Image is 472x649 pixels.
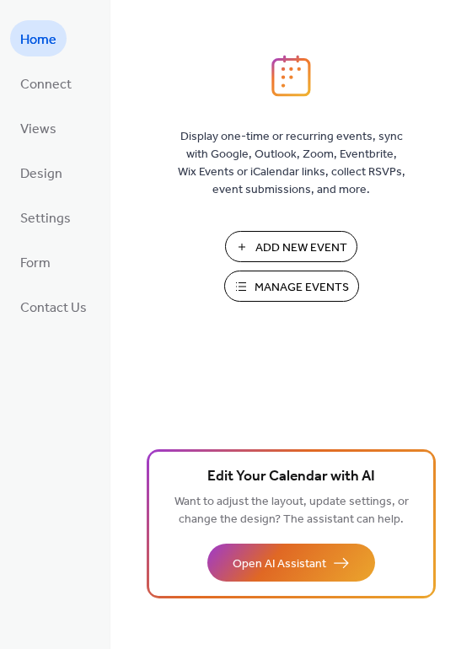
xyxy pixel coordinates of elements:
button: Manage Events [224,271,359,302]
span: Connect [20,72,72,98]
span: Contact Us [20,295,87,321]
a: Design [10,154,72,190]
span: Form [20,250,51,276]
button: Open AI Assistant [207,544,375,582]
a: Form [10,244,61,280]
img: logo_icon.svg [271,55,310,97]
a: Home [10,20,67,56]
span: Add New Event [255,239,347,257]
span: Edit Your Calendar with AI [207,465,375,489]
span: Design [20,161,62,187]
span: Home [20,27,56,53]
span: Want to adjust the layout, update settings, or change the design? The assistant can help. [174,491,409,531]
a: Connect [10,65,82,101]
a: Views [10,110,67,146]
a: Contact Us [10,288,97,324]
button: Add New Event [225,231,357,262]
a: Settings [10,199,81,235]
span: Display one-time or recurring events, sync with Google, Outlook, Zoom, Eventbrite, Wix Events or ... [178,128,405,199]
span: Settings [20,206,71,232]
span: Open AI Assistant [233,555,326,573]
span: Manage Events [255,279,349,297]
span: Views [20,116,56,142]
